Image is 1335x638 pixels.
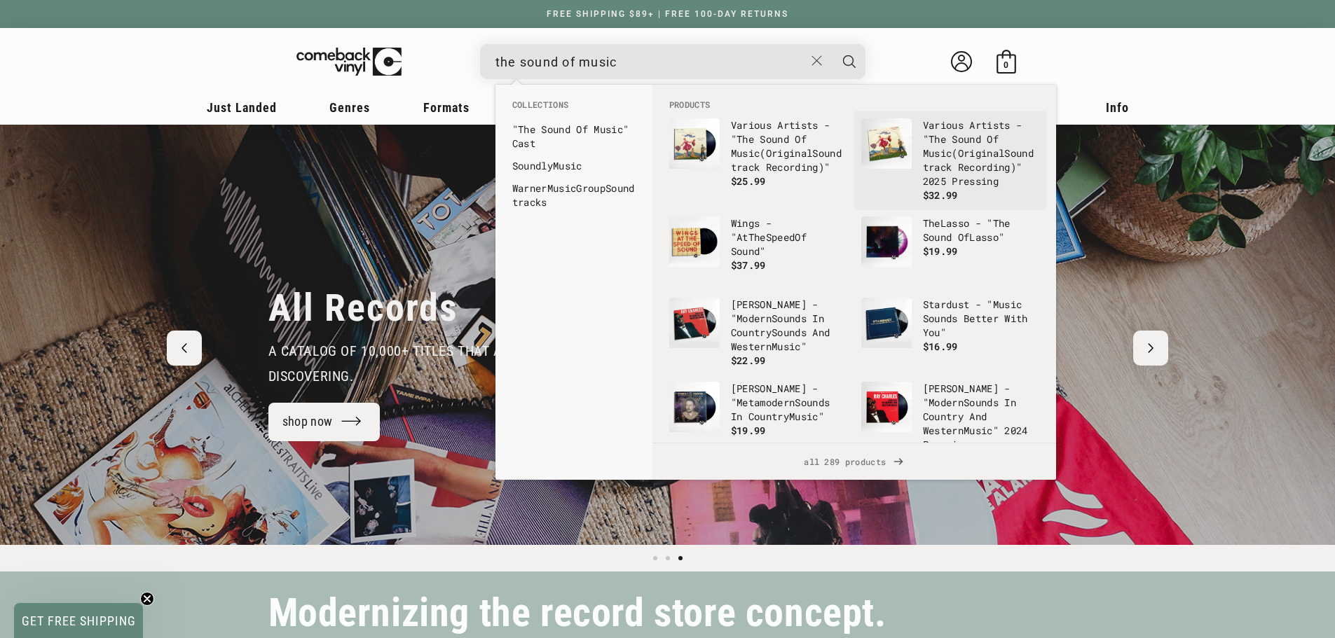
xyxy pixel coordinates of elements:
[423,100,470,115] span: Formats
[737,132,754,146] b: The
[1004,146,1034,160] b: Sound
[923,230,952,244] b: Sound
[505,118,643,155] li: collections: "The Sound Of Music" Cast
[652,443,1056,480] div: View All
[993,298,1022,311] b: Music
[923,312,952,325] b: Sound
[923,118,1039,188] p: Various Artists - " (Original track Recording)" 2025 Pressing
[731,354,766,367] span: $22.99
[795,396,824,409] b: Sound
[140,592,154,606] button: Close teaser
[669,298,847,368] a: Ray Charles - "Modern Sounds In Country Sounds And Western Music" [PERSON_NAME] - "ModernSounds I...
[923,216,1039,244] p: Lasso - " Lasso"
[958,230,970,244] b: Of
[795,132,807,146] b: Of
[662,111,854,195] li: products: Various Artists - "The Sound Of Music (Original Soundtrack Recording)"
[533,9,802,19] a: FREE SHIPPING $89+ | FREE 100-DAY RETURNS
[861,216,912,267] img: The Lasso - "The Sound Of Lasso"
[923,244,958,258] span: $19.99
[652,443,1056,480] a: all 289 products
[861,118,912,169] img: Various Artists - "The Sound Of Music (Original Soundtrack Recording)" 2025 Pressing
[952,132,981,146] b: Sound
[795,230,807,244] b: Of
[923,188,958,202] span: $32.99
[605,181,635,195] b: Sound
[662,291,854,375] li: products: Ray Charles - "Modern Sounds In Country Sounds And Western Music"
[861,382,1039,466] a: Ray Charles - "Modern Sounds In Country And Western Music" 2024 Pressing [PERSON_NAME] - "ModernS...
[541,123,570,136] b: Sound
[652,85,1056,443] div: Products
[929,132,946,146] b: The
[518,123,535,136] b: The
[861,298,912,348] img: Stardust - "Music Sounds Better With You"
[923,146,952,160] b: Music
[22,613,136,628] span: GET FREE SHIPPING
[576,123,588,136] b: Of
[1106,100,1129,115] span: Info
[804,46,830,76] button: Close
[923,382,1039,452] p: [PERSON_NAME] - "Modern s In Country And Western " 2024 Pressing
[772,340,801,353] b: Music
[923,216,940,230] b: The
[861,118,1039,202] a: Various Artists - "The Sound Of Music (Original Soundtrack Recording)" 2025 Pressing Various Arti...
[594,123,623,136] b: Music
[512,159,636,173] a: SoundlyMusic
[748,230,766,244] b: The
[329,100,370,115] span: Genres
[669,118,847,188] a: Various Artists - "The Sound Of Music (Original Soundtrack Recording)" Various Artists - "The Sou...
[268,342,594,384] span: a catalog of 10,000+ Titles that are all worth discovering.
[923,298,1039,340] p: Stardust - " s Better With You"
[832,44,867,79] button: Search
[772,326,801,339] b: Sound
[1133,331,1168,366] button: Next slide
[731,118,847,174] p: Various Artists - " (Original track Recording)"
[854,209,1046,291] li: products: The Lasso - "The Sound Of Lasso"
[731,258,766,272] span: $37.99
[495,48,805,76] input: When autocomplete results are available use up and down arrows to review and enter to select
[987,132,999,146] b: Of
[861,382,912,432] img: Ray Charles - "Modern Sounds In Country And Western Music" 2024 Pressing
[505,155,643,177] li: collections: Soundly Music
[553,159,582,172] b: Music
[669,118,720,169] img: Various Artists - "The Sound Of Music (Original Soundtrack Recording)"
[664,443,1045,480] span: all 289 products
[731,216,847,258] p: Wings - "At Speed "
[268,597,886,630] h2: Modernizing the record store concept.
[669,382,847,449] a: Sturgill Simpson - "Metamodern Sounds In Country Music" [PERSON_NAME] - "MetamodernSounds In Coun...
[731,424,766,437] span: $19.99
[547,181,577,195] b: Music
[649,552,662,564] button: Load slide 1 of 3
[512,123,636,151] a: "The Sound Of Music" Cast
[772,312,801,325] b: Sound
[964,396,993,409] b: Sound
[674,552,687,564] button: Load slide 3 of 3
[480,44,865,79] div: Search
[662,209,854,291] li: products: Wings - "At The Speed Of Sound"
[669,216,720,267] img: Wings - "At The Speed Of Sound"
[854,111,1046,209] li: products: Various Artists - "The Sound Of Music (Original Soundtrack Recording)" 2025 Pressing
[731,382,847,424] p: [PERSON_NAME] - "Metamodern s In Country "
[268,403,381,441] a: shop now
[731,174,766,188] span: $25.99
[923,340,958,353] span: $16.99
[731,298,847,354] p: [PERSON_NAME] - "Modern s In Country s And Western "
[662,552,674,564] button: Load slide 2 of 3
[505,177,643,214] li: collections: Warner Music Group Soundtracks
[731,146,760,160] b: Music
[861,298,1039,365] a: Stardust - "Music Sounds Better With You" Stardust - "Music Sounds Better With You" $16.99
[512,181,636,209] a: WarnerMusicGroupSoundtracks
[854,291,1046,372] li: products: Stardust - "Music Sounds Better With You"
[662,375,854,456] li: products: Sturgill Simpson - "Metamodern Sounds In Country Music"
[505,99,643,118] li: Collections
[669,382,720,432] img: Sturgill Simpson - "Metamodern Sounds In Country Music"
[167,331,202,366] button: Previous slide
[731,244,760,258] b: Sound
[495,85,652,221] div: Collections
[14,603,143,638] div: GET FREE SHIPPINGClose teaser
[669,298,720,348] img: Ray Charles - "Modern Sounds In Country Sounds And Western Music"
[512,159,542,172] b: Sound
[669,216,847,284] a: Wings - "At The Speed Of Sound" Wings - "AtTheSpeedOf Sound" $37.99
[854,375,1046,473] li: products: Ray Charles - "Modern Sounds In Country And Western Music" 2024 Pressing
[760,132,789,146] b: Sound
[789,410,819,423] b: Music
